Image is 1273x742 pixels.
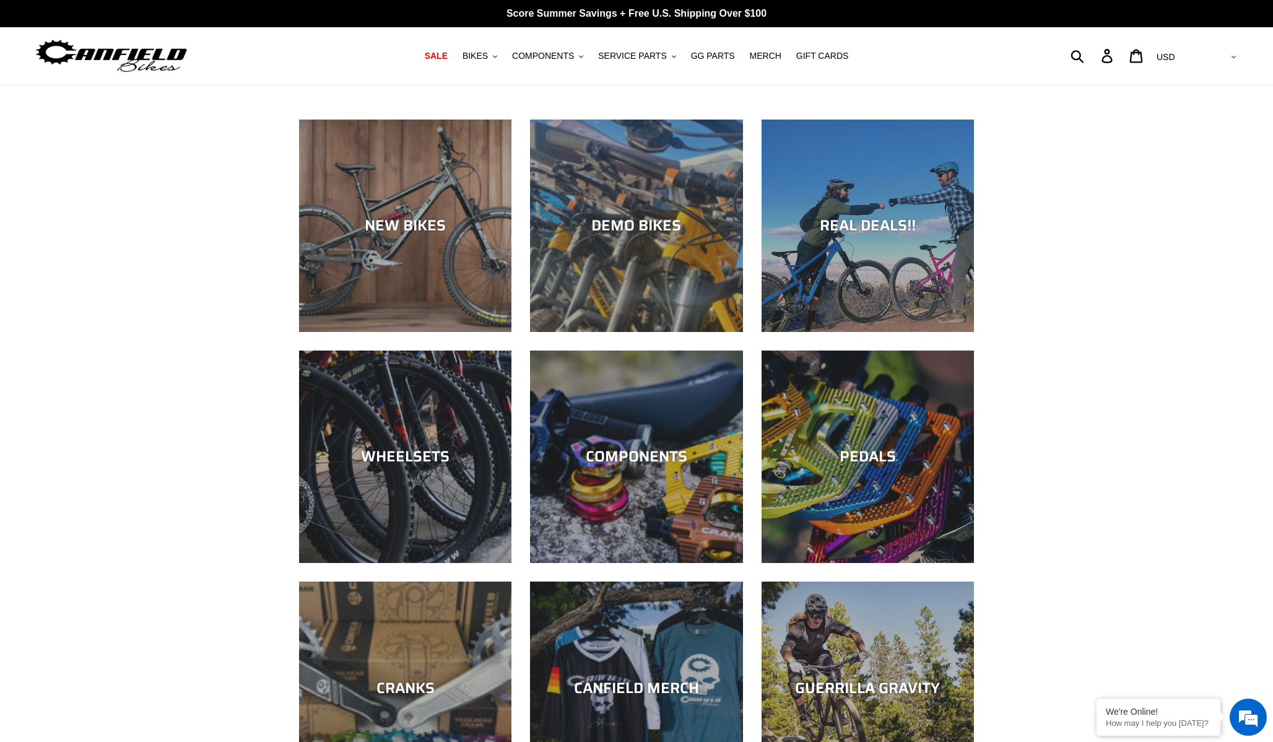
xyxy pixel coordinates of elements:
[762,217,974,235] div: REAL DEALS!!
[299,679,511,697] div: CRANKS
[456,48,503,64] button: BIKES
[506,48,589,64] button: COMPONENTS
[530,351,742,563] a: COMPONENTS
[299,351,511,563] a: WHEELSETS
[796,51,849,61] span: GIFT CARDS
[512,51,574,61] span: COMPONENTS
[592,48,682,64] button: SERVICE PARTS
[762,679,974,697] div: GUERRILLA GRAVITY
[598,51,666,61] span: SERVICE PARTS
[685,48,741,64] a: GG PARTS
[1106,707,1211,717] div: We're Online!
[299,448,511,466] div: WHEELSETS
[530,679,742,697] div: CANFIELD MERCH
[691,51,735,61] span: GG PARTS
[530,120,742,332] a: DEMO BIKES
[750,51,781,61] span: MERCH
[762,448,974,466] div: PEDALS
[762,351,974,563] a: PEDALS
[463,51,488,61] span: BIKES
[419,48,454,64] a: SALE
[425,51,448,61] span: SALE
[34,37,189,76] img: Canfield Bikes
[762,120,974,332] a: REAL DEALS!!
[530,448,742,466] div: COMPONENTS
[530,217,742,235] div: DEMO BIKES
[1106,718,1211,728] p: How may I help you today?
[790,48,855,64] a: GIFT CARDS
[744,48,788,64] a: MERCH
[299,120,511,332] a: NEW BIKES
[299,217,511,235] div: NEW BIKES
[1077,42,1109,69] input: Search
